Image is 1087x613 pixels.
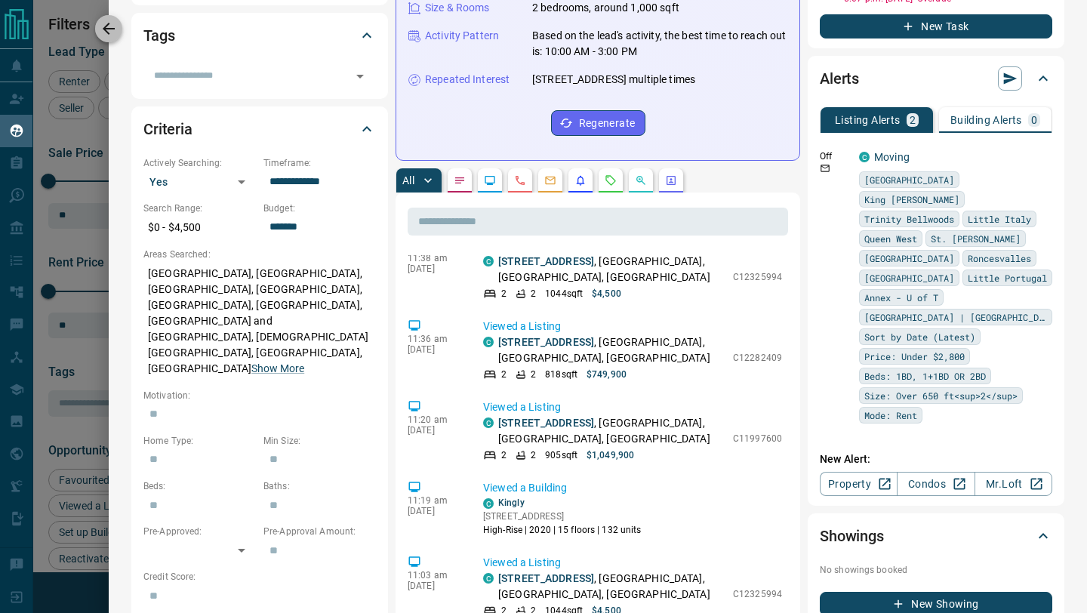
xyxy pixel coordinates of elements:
[498,571,725,602] p: , [GEOGRAPHIC_DATA], [GEOGRAPHIC_DATA], [GEOGRAPHIC_DATA]
[483,555,782,571] p: Viewed a Listing
[143,434,256,448] p: Home Type:
[864,192,959,207] span: King [PERSON_NAME]
[498,417,594,429] a: [STREET_ADDRESS]
[251,361,304,377] button: Show More
[263,479,376,493] p: Baths:
[425,28,499,44] p: Activity Pattern
[143,261,376,381] p: [GEOGRAPHIC_DATA], [GEOGRAPHIC_DATA], [GEOGRAPHIC_DATA], [GEOGRAPHIC_DATA], [GEOGRAPHIC_DATA], [G...
[864,231,917,246] span: Queen West
[408,570,460,581] p: 11:03 am
[864,388,1018,403] span: Size: Over 650 ft<sup>2</sup>
[864,408,917,423] span: Mode: Rent
[1031,115,1037,125] p: 0
[545,448,577,462] p: 905 sqft
[551,110,645,136] button: Regenerate
[498,336,594,348] a: [STREET_ADDRESS]
[514,174,526,186] svg: Calls
[635,174,647,186] svg: Opportunities
[820,14,1052,39] button: New Task
[483,417,494,428] div: condos.ca
[143,479,256,493] p: Beds:
[968,211,1031,226] span: Little Italy
[498,572,594,584] a: [STREET_ADDRESS]
[498,415,725,447] p: , [GEOGRAPHIC_DATA], [GEOGRAPHIC_DATA], [GEOGRAPHIC_DATA]
[402,175,414,186] p: All
[820,66,859,91] h2: Alerts
[263,202,376,215] p: Budget:
[425,72,510,88] p: Repeated Interest
[733,270,782,284] p: C12325994
[483,256,494,266] div: condos.ca
[864,211,954,226] span: Trinity Bellwoods
[408,495,460,506] p: 11:19 am
[587,448,634,462] p: $1,049,900
[574,174,587,186] svg: Listing Alerts
[733,587,782,601] p: C12325994
[408,506,460,516] p: [DATE]
[143,202,256,215] p: Search Range:
[545,287,583,300] p: 1044 sqft
[483,337,494,347] div: condos.ca
[483,399,782,415] p: Viewed a Listing
[931,231,1021,246] span: St. [PERSON_NAME]
[665,174,677,186] svg: Agent Actions
[483,523,642,537] p: High-Rise | 2020 | 15 floors | 132 units
[501,287,507,300] p: 2
[408,253,460,263] p: 11:38 am
[484,174,496,186] svg: Lead Browsing Activity
[408,263,460,274] p: [DATE]
[143,23,174,48] h2: Tags
[263,156,376,170] p: Timeframe:
[864,290,938,305] span: Annex - U of T
[263,525,376,538] p: Pre-Approval Amount:
[483,510,642,523] p: [STREET_ADDRESS]
[498,254,725,285] p: , [GEOGRAPHIC_DATA], [GEOGRAPHIC_DATA], [GEOGRAPHIC_DATA]
[864,270,954,285] span: [GEOGRAPHIC_DATA]
[143,17,376,54] div: Tags
[143,215,256,240] p: $0 - $4,500
[950,115,1022,125] p: Building Alerts
[408,344,460,355] p: [DATE]
[532,72,695,88] p: [STREET_ADDRESS] multiple times
[820,518,1052,554] div: Showings
[532,28,787,60] p: Based on the lead's activity, the best time to reach out is: 10:00 AM - 3:00 PM
[864,251,954,266] span: [GEOGRAPHIC_DATA]
[263,434,376,448] p: Min Size:
[143,111,376,147] div: Criteria
[733,432,782,445] p: C11997600
[143,248,376,261] p: Areas Searched:
[897,472,975,496] a: Condos
[820,524,884,548] h2: Showings
[864,310,1047,325] span: [GEOGRAPHIC_DATA] | [GEOGRAPHIC_DATA]
[864,349,965,364] span: Price: Under $2,800
[605,174,617,186] svg: Requests
[820,163,830,174] svg: Email
[483,498,494,509] div: condos.ca
[820,149,850,163] p: Off
[531,287,536,300] p: 2
[820,60,1052,97] div: Alerts
[483,480,782,496] p: Viewed a Building
[143,156,256,170] p: Actively Searching:
[592,287,621,300] p: $4,500
[864,368,986,384] span: Beds: 1BD, 1+1BD OR 2BD
[531,448,536,462] p: 2
[859,152,870,162] div: condos.ca
[975,472,1052,496] a: Mr.Loft
[968,270,1047,285] span: Little Portugal
[498,334,725,366] p: , [GEOGRAPHIC_DATA], [GEOGRAPHIC_DATA], [GEOGRAPHIC_DATA]
[143,389,376,402] p: Motivation:
[408,414,460,425] p: 11:20 am
[498,255,594,267] a: [STREET_ADDRESS]
[483,319,782,334] p: Viewed a Listing
[820,451,1052,467] p: New Alert:
[968,251,1031,266] span: Roncesvalles
[545,368,577,381] p: 818 sqft
[820,563,1052,577] p: No showings booked
[408,334,460,344] p: 11:36 am
[350,66,371,87] button: Open
[910,115,916,125] p: 2
[408,425,460,436] p: [DATE]
[835,115,901,125] p: Listing Alerts
[143,170,256,194] div: Yes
